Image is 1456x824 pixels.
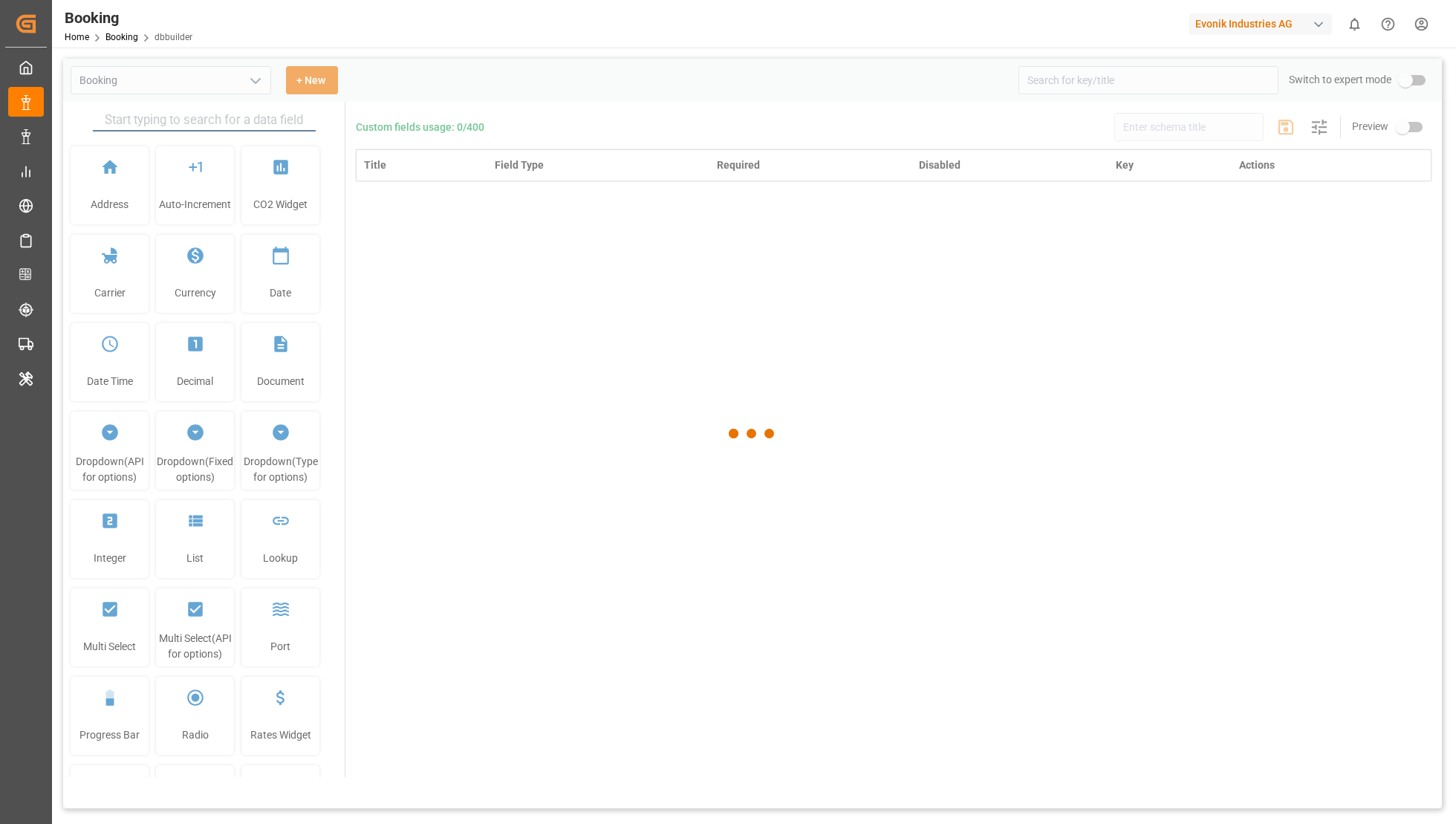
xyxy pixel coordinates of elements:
[1371,7,1405,41] button: Help Center
[1189,10,1338,38] button: Evonik Industries AG
[1189,13,1332,35] div: Evonik Industries AG
[65,7,192,29] div: Booking
[1338,7,1371,41] button: show 0 new notifications
[65,32,89,42] a: Home
[105,32,138,42] a: Booking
